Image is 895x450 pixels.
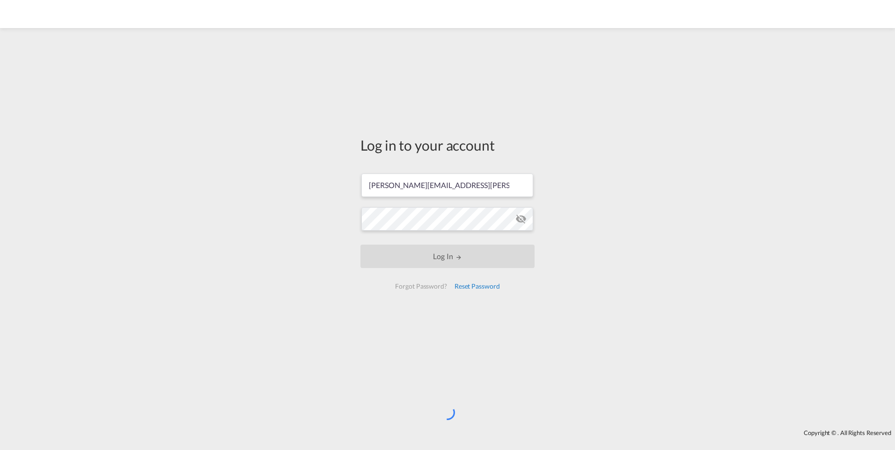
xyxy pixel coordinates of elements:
[360,245,535,268] button: LOGIN
[515,213,527,225] md-icon: icon-eye-off
[360,135,535,155] div: Log in to your account
[451,278,504,295] div: Reset Password
[361,174,533,197] input: Enter email/phone number
[391,278,450,295] div: Forgot Password?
